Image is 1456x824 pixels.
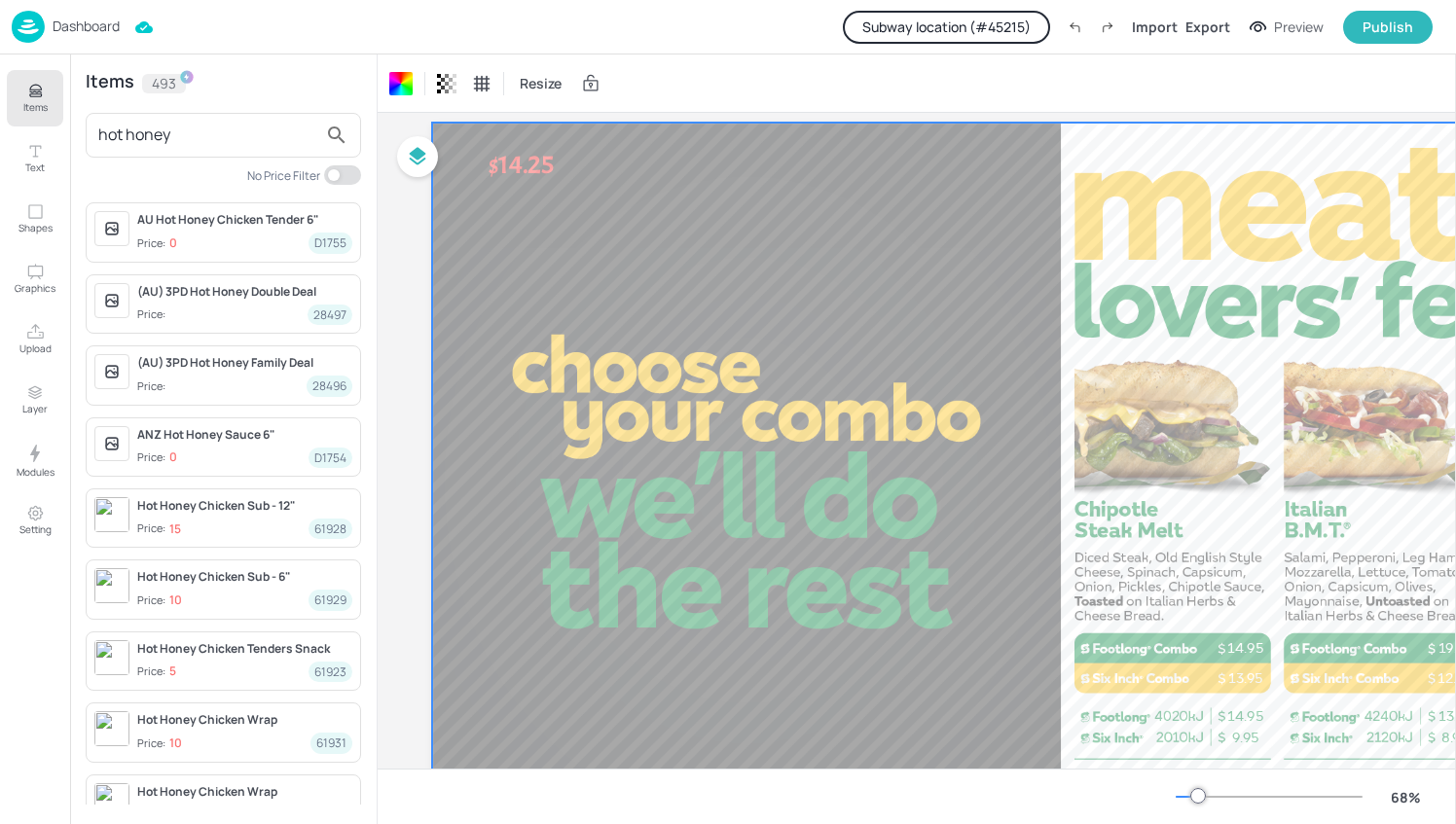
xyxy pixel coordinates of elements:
div: 28497 [308,305,352,325]
p: 15 [169,522,181,536]
img: SS_4274_6Inch_Resize_3PD_550x440_6In_HH.png [94,497,129,532]
span: Resize [516,73,565,93]
button: Publish [1343,11,1433,44]
label: Redo (Ctrl + Y) [1091,11,1124,44]
div: Preview [1274,17,1324,38]
div: Publish [1363,17,1413,38]
div: (AU) 3PD Hot Honey Family Deal [137,354,352,372]
p: Dashboard [53,19,120,33]
div: Price: [137,449,177,466]
div: D1754 [309,448,352,468]
input: Search Item [98,120,317,151]
p: 493 [152,77,176,90]
p: 5 [169,664,176,678]
div: D1755 [309,233,352,253]
p: 13.95 [1216,668,1275,688]
img: SS_4274_6Inch_Resize_3PD_550x440_6In_HH.png [94,568,129,603]
div: 61923 [309,662,352,682]
img: logo-86c26b7e.jpg [12,11,45,43]
p: Layer [22,402,48,415]
div: Price: [137,235,177,252]
div: Price: [137,306,169,323]
button: Preview [1238,13,1335,42]
div: 61928 [309,519,352,539]
button: Setting [7,492,63,549]
p: 0 [169,450,177,464]
div: Price: [137,378,169,395]
div: Hot Honey Chicken Sub - 6" [137,568,352,586]
p: Setting [19,522,52,536]
span: 9.95 [1232,729,1259,746]
button: search [317,116,356,155]
p: Text [25,161,45,174]
div: 61929 [309,590,352,610]
button: Layer [7,372,63,428]
div: Price: [137,663,176,680]
div: Price: [137,520,181,537]
div: Hot Honey Chicken Wrap [137,783,352,801]
div: Hot Honey Chicken Tenders Snack [137,640,352,658]
button: Modules [7,432,63,488]
div: Export [1185,17,1230,37]
div: ANZ Hot Honey Sauce 6" [137,426,352,444]
div: No Price Filter [247,167,320,184]
p: 14.95 [1216,638,1275,658]
p: Modules [17,465,55,479]
div: 68 % [1382,787,1429,807]
p: Graphics [15,281,55,295]
p: Upload [19,341,52,355]
img: SS_4274_Hot_Honey_Wrap_Resize_3PD_550x440px-1.png [94,783,129,818]
p: 0 [169,236,177,250]
div: 61931 [310,733,352,753]
div: Hot Honey Chicken Wrap [137,711,352,729]
p: 10 [169,593,182,607]
button: Graphics [7,251,63,307]
button: Text [7,130,63,187]
button: Items [7,70,63,126]
button: Upload [7,311,63,368]
div: Import [1132,17,1178,37]
p: $14.25 [455,146,586,183]
button: Subway location (#45215) [843,11,1050,44]
p: 10 [169,736,182,750]
p: Items [23,100,48,114]
div: Price: [137,735,182,752]
div: Hot Honey Chicken Sub - 12" [137,497,352,515]
button: Shapes [7,191,63,247]
div: Items [86,74,134,93]
img: SS_4274_Hot_Honey_Wrap_Resize_3PD_550x440px-1.png [94,711,129,746]
label: Undo (Ctrl + Z) [1058,11,1091,44]
div: Price: [137,592,182,609]
div: 28496 [307,376,352,396]
img: SS_4274_Snack_Resize_550x440px_HH_Snack.png [94,640,129,675]
span: 14.95 [1227,707,1262,725]
div: (AU) 3PD Hot Honey Double Deal [137,283,352,301]
div: AU Hot Honey Chicken Tender 6" [137,211,352,229]
p: Shapes [18,221,53,234]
